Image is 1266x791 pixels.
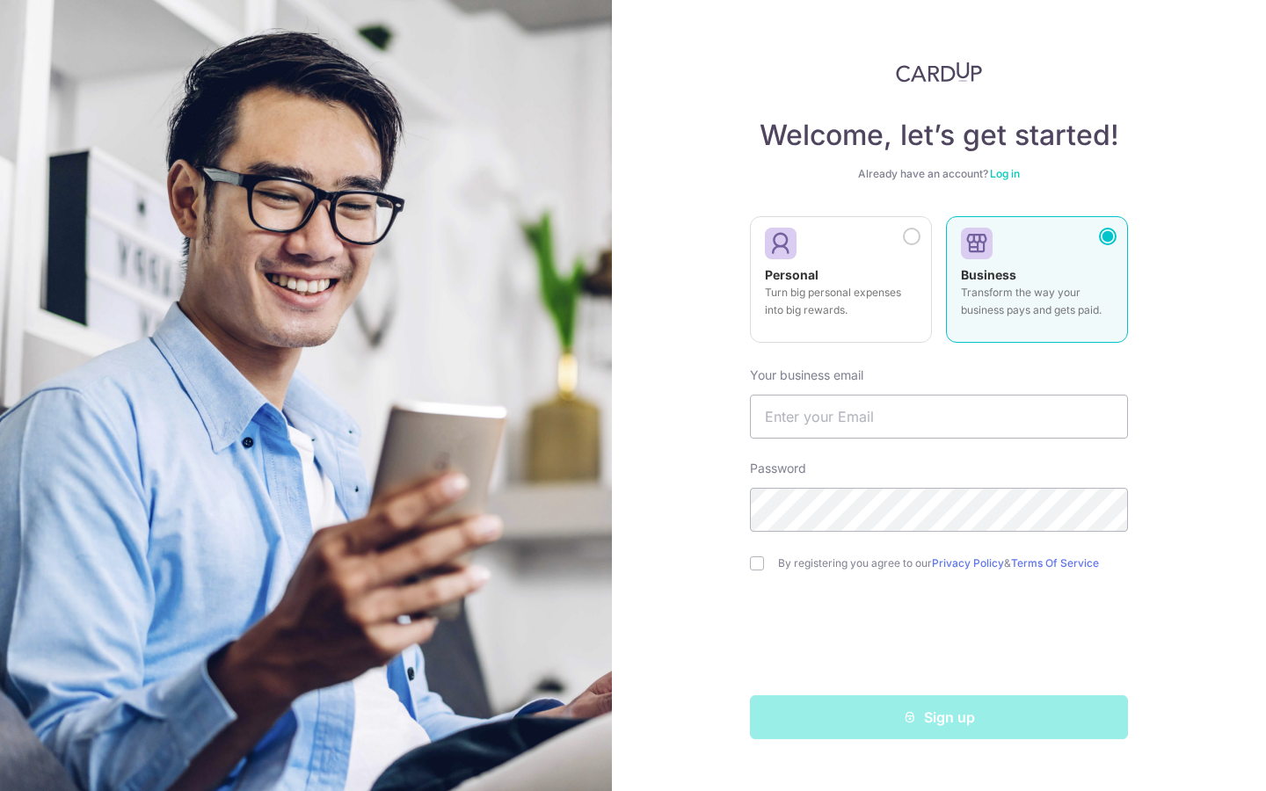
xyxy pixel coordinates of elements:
[750,460,806,477] label: Password
[990,167,1020,180] a: Log in
[750,118,1128,153] h4: Welcome, let’s get started!
[750,366,863,384] label: Your business email
[750,395,1128,439] input: Enter your Email
[778,556,1128,570] label: By registering you agree to our &
[961,284,1113,319] p: Transform the way your business pays and gets paid.
[1011,556,1099,570] a: Terms Of Service
[946,216,1128,353] a: Business Transform the way your business pays and gets paid.
[750,216,932,353] a: Personal Turn big personal expenses into big rewards.
[932,556,1004,570] a: Privacy Policy
[896,62,982,83] img: CardUp Logo
[805,606,1073,674] iframe: reCAPTCHA
[750,167,1128,181] div: Already have an account?
[765,284,917,319] p: Turn big personal expenses into big rewards.
[765,267,819,282] strong: Personal
[961,267,1016,282] strong: Business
